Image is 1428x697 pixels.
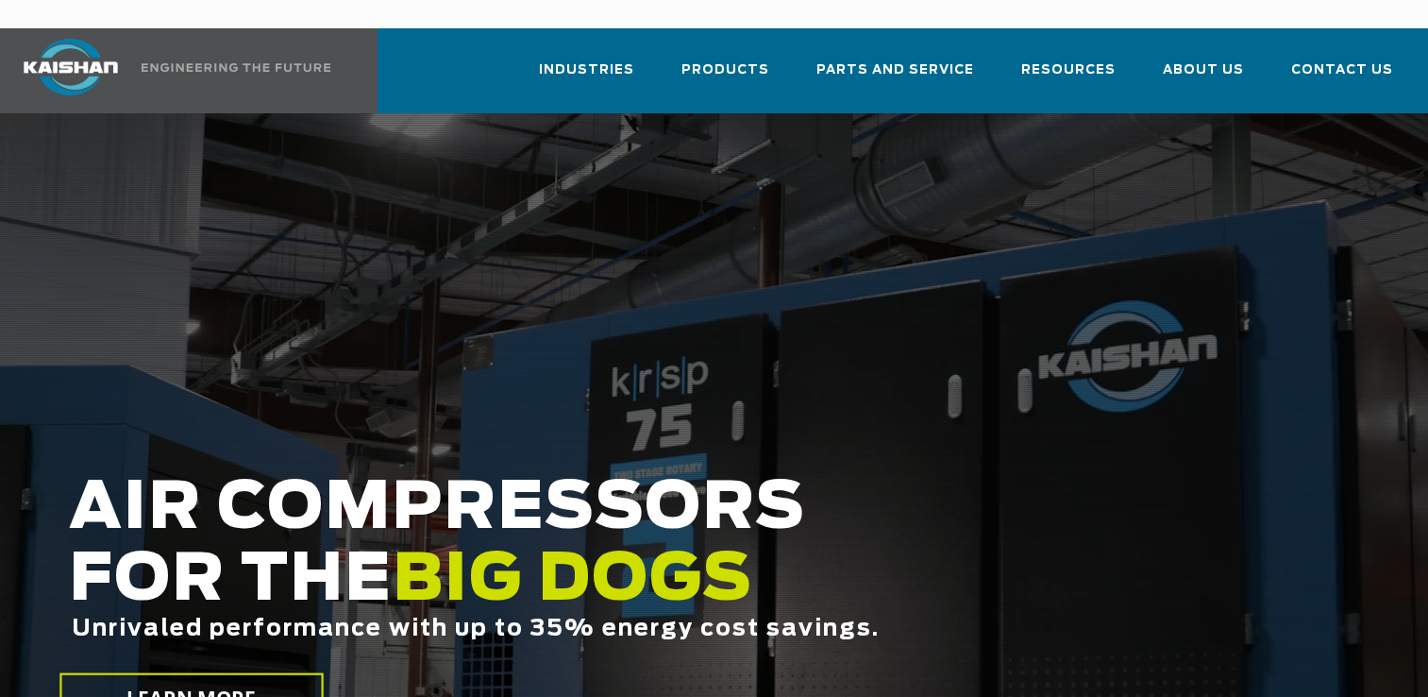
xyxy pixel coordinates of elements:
[1291,59,1393,81] span: Contact Us
[539,45,634,110] a: Industries
[142,63,330,72] img: Engineering the future
[681,59,769,81] span: Products
[539,59,634,81] span: Industries
[1021,59,1116,81] span: Resources
[816,45,974,110] a: Parts and Service
[1291,45,1393,110] a: Contact Us
[681,45,769,110] a: Products
[1163,45,1244,110] a: About Us
[1163,59,1244,81] span: About Us
[816,59,974,81] span: Parts and Service
[72,618,880,640] span: Unrivaled performance with up to 35% energy cost savings.
[1021,45,1116,110] a: Resources
[393,549,753,613] span: BIG DOGS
